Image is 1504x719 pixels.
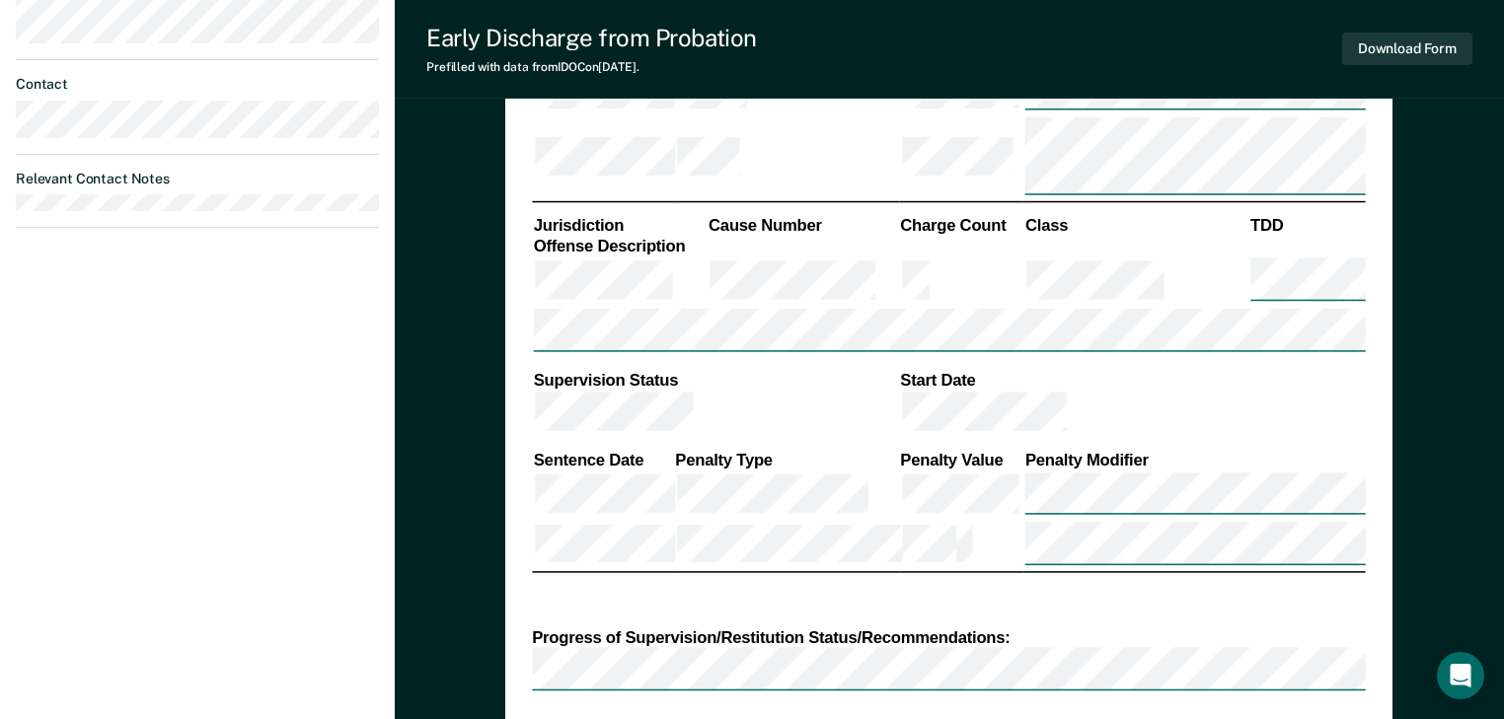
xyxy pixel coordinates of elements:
[1024,214,1249,236] th: Class
[1342,33,1472,65] button: Download Form
[899,214,1024,236] th: Charge Count
[1024,450,1366,471] th: Penalty Modifier
[674,450,899,471] th: Penalty Type
[533,236,708,257] th: Offense Description
[1249,214,1366,236] th: TDD
[899,450,1024,471] th: Penalty Value
[533,450,675,471] th: Sentence Date
[16,171,379,187] dt: Relevant Contact Notes
[533,626,1367,648] div: Progress of Supervision/Restitution Status/Recommendations:
[533,214,708,236] th: Jurisdiction
[426,60,757,74] div: Prefilled with data from IDOC on [DATE] .
[16,76,379,93] dt: Contact
[426,24,757,52] div: Early Discharge from Probation
[708,214,899,236] th: Cause Number
[899,370,1366,392] th: Start Date
[533,370,900,392] th: Supervision Status
[1437,652,1484,699] div: Open Intercom Messenger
